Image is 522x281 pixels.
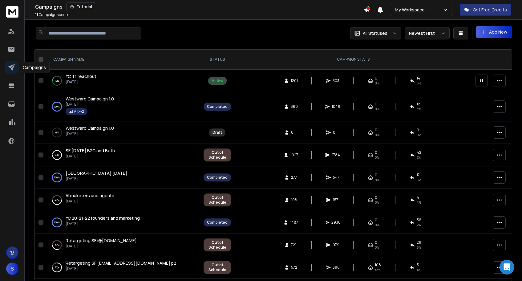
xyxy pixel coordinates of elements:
[207,263,228,272] div: Out of Schedule
[55,78,59,84] p: 12 %
[333,175,339,180] span: 547
[46,144,200,166] td: 4%SF [DATE] B2C and Both[DATE]
[66,79,96,84] p: [DATE]
[35,2,364,11] div: Campaigns
[54,219,60,226] p: 100 %
[332,153,340,157] span: 1784
[212,78,223,83] div: Active
[375,195,377,200] span: 0
[291,198,297,202] span: 108
[207,104,228,109] div: Completed
[207,195,228,205] div: Out of Schedule
[405,27,450,39] button: Newest First
[375,177,379,182] span: 0%
[460,4,511,16] button: Get Free Credits
[74,109,84,114] p: Alt w2
[417,102,420,107] span: 12
[66,193,114,198] span: AI maketers and agents
[375,240,377,245] span: 0
[333,242,339,247] span: 979
[333,265,340,270] span: 396
[290,153,298,157] span: 1927
[66,260,176,266] a: Retargeting SF [EMAIL_ADDRESS][DOMAIN_NAME] p2
[375,218,377,222] span: 0
[66,2,96,11] button: Tutorial
[375,155,379,160] span: 0%
[55,129,59,136] p: 0 %
[66,170,127,176] a: [GEOGRAPHIC_DATA] [DATE]
[375,267,381,272] span: 43 %
[54,104,60,110] p: 100 %
[375,263,381,267] span: 108
[55,152,59,158] p: 4 %
[417,263,419,267] span: 3
[207,220,228,225] div: Completed
[473,7,507,13] p: Get Free Credits
[35,12,70,17] p: Campaigns added
[66,221,140,226] p: [DATE]
[331,220,341,225] span: 2930
[417,177,421,182] span: 6 %
[66,244,137,249] p: [DATE]
[54,174,60,181] p: 100 %
[66,125,114,131] a: Westward Campaign 1.0
[66,102,114,107] p: [DATE]
[375,128,377,132] span: 0
[291,175,297,180] span: 277
[66,176,127,181] p: [DATE]
[66,266,176,271] p: [DATE]
[66,215,140,221] a: YC 20-21-22 founders and marketing
[207,240,228,250] div: Out of Schedule
[417,200,421,205] span: 4 %
[375,245,379,250] span: 0%
[290,220,298,225] span: 1487
[476,26,512,38] button: Add New
[333,198,339,202] span: 157
[46,256,200,279] td: 26%Retargeting SF [EMAIL_ADDRESS][DOMAIN_NAME] p2[DATE]
[375,150,377,155] span: 0
[19,62,50,73] div: Campaigns
[375,107,379,112] span: 0%
[235,50,472,70] th: CAMPAIGN STATS
[417,267,420,272] span: 1 %
[55,264,59,271] p: 26 %
[417,81,421,86] span: 6 %
[207,175,228,180] div: Completed
[417,155,421,160] span: 2 %
[417,107,421,112] span: 3 %
[375,132,379,137] span: 0%
[417,132,421,137] span: 0%
[375,102,377,107] span: 0
[363,30,387,36] p: All Statuses
[417,150,421,155] span: 42
[46,234,200,256] td: 68%Retargeting SF i@[DOMAIN_NAME][DATE]
[46,121,200,144] td: 0%Westward Campaign 1.0[DATE]
[66,96,114,102] span: Westward Campaign 1.0
[55,242,59,248] p: 68 %
[66,73,96,79] span: YC T1 reachout
[207,150,228,160] div: Out of Schedule
[417,218,421,222] span: 36
[6,263,18,275] button: S
[291,104,298,109] span: 360
[333,130,339,135] span: 0
[395,7,427,13] p: My Workspace
[66,199,114,204] p: [DATE]
[66,193,114,199] a: AI maketers and agents
[291,265,297,270] span: 572
[291,130,297,135] span: 0
[66,238,137,243] span: Retargeting SF i@[DOMAIN_NAME]
[375,81,379,86] span: 0%
[46,166,200,189] td: 100%[GEOGRAPHIC_DATA] [DATE][DATE]
[46,70,200,92] td: 12%YC T1 reachout[DATE]
[333,78,339,83] span: 303
[46,211,200,234] td: 100%YC 20-21-22 founders and marketing[DATE]
[375,76,377,81] span: 0
[375,200,379,205] span: 0%
[66,148,115,153] span: SF [DATE] B2C and Both
[200,50,235,70] th: STATUS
